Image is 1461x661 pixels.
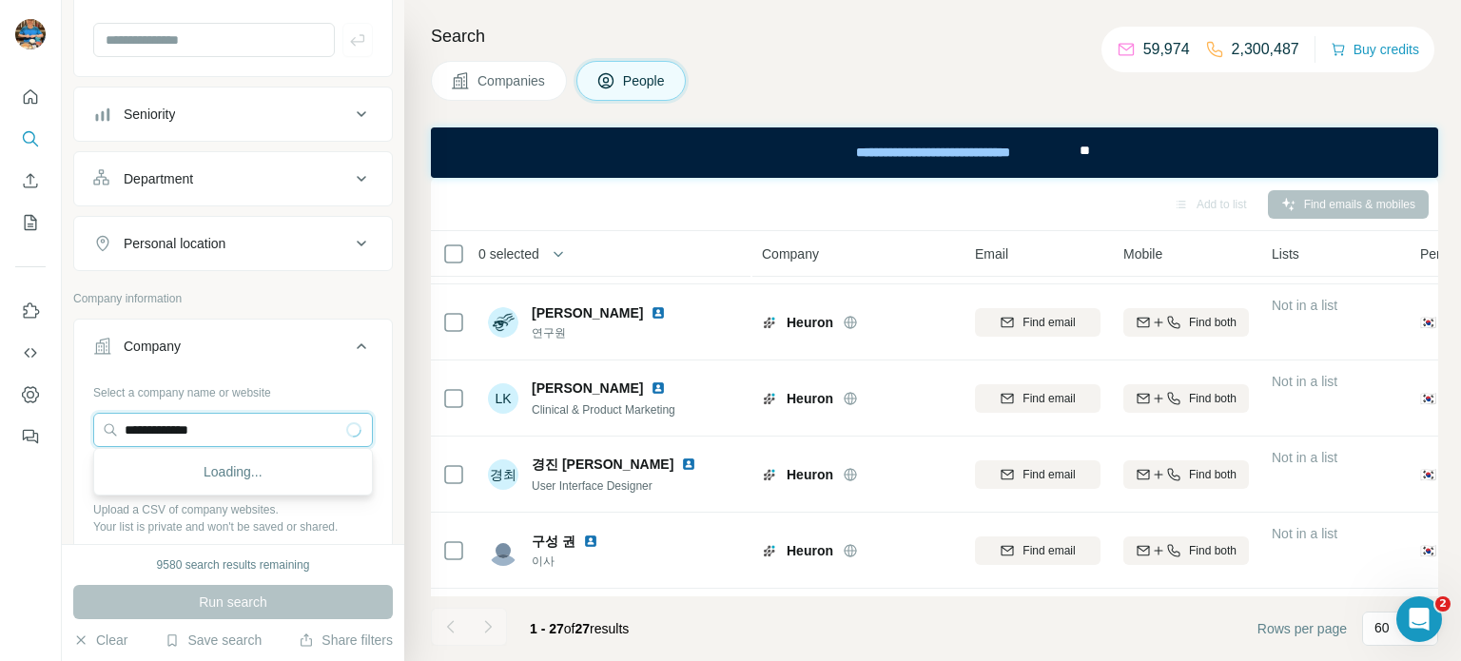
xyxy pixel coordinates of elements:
[73,290,393,307] p: Company information
[532,379,643,398] span: [PERSON_NAME]
[74,91,392,137] button: Seniority
[74,323,392,377] button: Company
[787,465,833,484] span: Heuron
[73,631,127,650] button: Clear
[762,244,819,263] span: Company
[762,315,777,330] img: Logo of Heuron
[532,455,673,474] span: 경진 [PERSON_NAME]
[787,389,833,408] span: Heuron
[124,337,181,356] div: Company
[530,621,629,636] span: results
[488,307,518,338] img: Avatar
[530,621,564,636] span: 1 - 27
[1420,389,1436,408] span: 🇰🇷
[124,169,193,188] div: Department
[124,234,225,253] div: Personal location
[124,105,175,124] div: Seniority
[15,205,46,240] button: My lists
[1189,542,1237,559] span: Find both
[15,378,46,412] button: Dashboard
[15,164,46,198] button: Enrich CSV
[431,23,1438,49] h4: Search
[1396,596,1442,642] iframe: Intercom live chat
[762,467,777,482] img: Logo of Heuron
[651,305,666,321] img: LinkedIn logo
[1272,244,1299,263] span: Lists
[299,631,393,650] button: Share filters
[1023,542,1075,559] span: Find email
[488,383,518,414] div: LK
[74,221,392,266] button: Personal location
[1143,38,1190,61] p: 59,974
[93,501,373,518] p: Upload a CSV of company websites.
[1331,36,1419,63] button: Buy credits
[1189,390,1237,407] span: Find both
[975,244,1008,263] span: Email
[15,122,46,156] button: Search
[1374,618,1390,637] p: 60
[532,324,673,341] span: 연구원
[488,535,518,566] img: Avatar
[157,556,310,574] div: 9580 search results remaining
[532,479,653,493] span: User Interface Designer
[787,541,833,560] span: Heuron
[1189,314,1237,331] span: Find both
[1123,308,1249,337] button: Find both
[74,156,392,202] button: Department
[583,534,598,549] img: LinkedIn logo
[1272,374,1337,389] span: Not in a list
[762,391,777,406] img: Logo of Heuron
[1123,536,1249,565] button: Find both
[1023,466,1075,483] span: Find email
[93,518,373,535] p: Your list is private and won't be saved or shared.
[1420,541,1436,560] span: 🇰🇷
[623,71,667,90] span: People
[431,127,1438,178] iframe: Banner
[15,336,46,370] button: Use Surfe API
[787,313,833,332] span: Heuron
[15,419,46,454] button: Feedback
[1123,244,1162,263] span: Mobile
[1123,384,1249,413] button: Find both
[93,377,373,401] div: Select a company name or website
[488,459,518,490] div: 경최
[165,631,262,650] button: Save search
[1272,298,1337,313] span: Not in a list
[1435,596,1451,612] span: 2
[1420,313,1436,332] span: 🇰🇷
[98,453,368,491] div: Loading...
[15,294,46,328] button: Use Surfe on LinkedIn
[1272,450,1337,465] span: Not in a list
[1257,619,1347,638] span: Rows per page
[975,308,1101,337] button: Find email
[975,460,1101,489] button: Find email
[532,303,643,322] span: [PERSON_NAME]
[532,553,606,570] span: 이사
[975,536,1101,565] button: Find email
[1420,465,1436,484] span: 🇰🇷
[478,244,539,263] span: 0 selected
[15,80,46,114] button: Quick start
[1189,466,1237,483] span: Find both
[1123,460,1249,489] button: Find both
[1023,390,1075,407] span: Find email
[532,403,675,417] span: Clinical & Product Marketing
[651,380,666,396] img: LinkedIn logo
[477,71,547,90] span: Companies
[15,19,46,49] img: Avatar
[1272,526,1337,541] span: Not in a list
[975,384,1101,413] button: Find email
[564,621,575,636] span: of
[1023,314,1075,331] span: Find email
[681,457,696,472] img: LinkedIn logo
[1232,38,1299,61] p: 2,300,487
[532,532,575,551] span: 구성 권
[762,543,777,558] img: Logo of Heuron
[575,621,591,636] span: 27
